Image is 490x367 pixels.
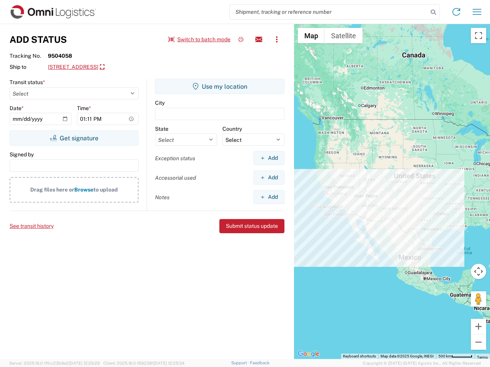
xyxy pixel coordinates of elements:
[155,174,196,181] label: Accessorial used
[48,61,105,74] a: [STREET_ADDRESS]
[10,34,67,45] h3: Add Status
[471,335,486,350] button: Zoom out
[30,187,74,193] span: Drag files here or
[298,28,325,43] button: Show street map
[154,361,185,365] span: [DATE] 12:25:34
[9,361,100,365] span: Server: 2025.16.0-1ffcc23b9e2
[325,28,363,43] button: Show satellite imagery
[222,125,242,132] label: Country
[436,354,475,359] button: Map Scale: 500 km per 51 pixels
[296,349,321,359] a: Open this area in Google Maps (opens a new window)
[471,319,486,334] button: Zoom in
[381,354,434,358] span: Map data ©2025 Google, INEGI
[250,361,269,365] a: Feedback
[231,361,250,365] a: Support
[10,52,48,59] span: Tracking No.
[155,194,170,201] label: Notes
[10,79,45,86] label: Transit status
[168,33,230,46] button: Switch to batch mode
[103,361,185,365] span: Client: 2025.16.0-1592391
[155,79,284,94] button: Use my location
[438,354,451,358] span: 500 km
[253,151,284,165] button: Add
[10,63,48,70] span: Ship to
[296,349,321,359] img: Google
[69,361,100,365] span: [DATE] 12:29:29
[10,220,54,232] button: See transit history
[253,171,284,185] button: Add
[471,28,486,43] button: Toggle fullscreen view
[155,125,168,132] label: State
[477,355,488,359] a: Terms
[471,291,486,307] button: Drag Pegman onto the map to open Street View
[48,52,72,59] strong: 9504058
[155,99,165,106] label: City
[77,105,91,112] label: Time
[219,219,284,233] button: Submit status update
[343,354,376,359] button: Keyboard shortcuts
[93,187,118,193] span: to upload
[230,5,428,19] input: Shipment, tracking or reference number
[155,155,195,162] label: Exception status
[74,187,93,193] span: Browse
[363,360,481,367] span: Copyright © [DATE]-[DATE] Agistix Inc., All Rights Reserved
[10,105,24,112] label: Date
[471,264,486,279] button: Map camera controls
[10,130,139,146] button: Get signature
[253,190,284,204] button: Add
[10,151,34,158] label: Signed by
